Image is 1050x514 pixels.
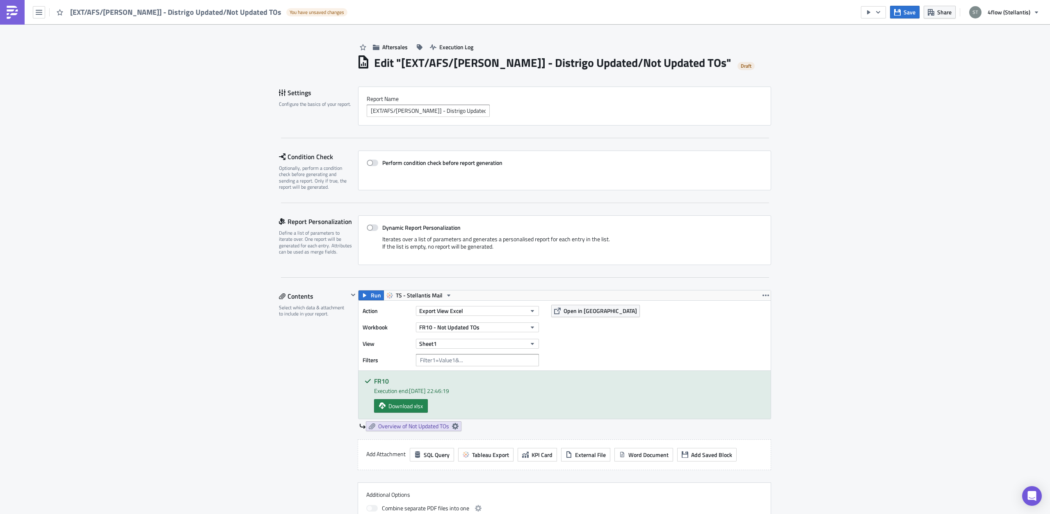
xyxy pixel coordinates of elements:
img: Avatar [968,5,982,19]
label: Workbook [363,321,412,334]
span: KPI Card [532,450,552,459]
h1: Edit " [EXT/AFS/[PERSON_NAME]] - Distrigo Updated/Not Updated TOs " [374,55,731,70]
button: SQL Query [410,448,454,461]
span: Overview of Not Updated TOs [378,423,449,430]
button: Open in [GEOGRAPHIC_DATA] [551,305,640,317]
button: KPI Card [518,448,557,461]
span: Tableau Export [472,450,509,459]
label: Filters [363,354,412,366]
div: Optionally, perform a condition check before generating and sending a report. Only if true, the r... [279,165,353,190]
span: TS - Stellantis Mail [396,290,443,300]
img: PushMetrics [6,6,19,19]
button: Aftersales [369,41,412,53]
button: Execution Log [426,41,477,53]
div: Configure the basics of your report. [279,101,353,107]
label: Action [363,305,412,317]
strong: Dynamic Report Personalization [382,223,461,232]
a: Overview of Not Updated TOs [366,421,461,431]
span: Download xlsx [388,402,423,410]
button: External File [561,448,610,461]
p: Si vous rencontrez des difficultés, vous pouvez contacter : [EMAIL_ADDRESS][DOMAIN_NAME] [3,21,392,28]
span: Draft [741,63,751,69]
span: Add Saved Block [691,450,732,459]
label: View [363,338,412,350]
button: Hide content [348,290,358,300]
div: Execution end: [DATE] 22:46:19 [374,386,765,395]
body: Rich Text Area. Press ALT-0 for help. [3,3,392,46]
a: Download xlsx [374,399,428,413]
label: Additional Options [366,491,762,498]
button: FR10 - Not Updated TOs [416,322,539,332]
button: Run [358,290,384,300]
button: 4flow (Stellantis) [964,3,1044,21]
div: Condition Check [279,151,358,163]
strong: Perform condition check before report generation [382,158,502,167]
span: Aftersales [382,43,408,51]
span: Execution Log [439,43,473,51]
button: Share [924,6,956,18]
div: Contents [279,290,348,302]
div: Iterates over a list of parameters and generates a personalised report for each entry in the list... [367,235,762,256]
span: External File [575,450,606,459]
p: Votre équipe 4flow [3,39,392,46]
div: Open Intercom Messenger [1022,486,1042,506]
span: Sheet1 [419,339,437,348]
span: SQL Query [424,450,450,459]
span: Export View Excel [419,306,463,315]
input: Filter1=Value1&... [416,354,539,366]
span: Share [937,8,952,16]
div: Settings [279,87,358,99]
span: Word Document [628,450,669,459]
span: Run [371,290,381,300]
button: Save [890,6,920,18]
p: Bonjour, [3,3,392,10]
h5: FR10 [374,378,765,384]
span: You have unsaved changes [290,9,344,16]
span: 4flow (Stellantis) [988,8,1030,16]
span: [EXT/AFS/[PERSON_NAME]] - Distrigo Updated/Not Updated TOs [70,7,282,17]
div: Report Personalization [279,215,358,228]
span: Combine separate PDF files into one [382,503,469,513]
span: FR10 - Not Updated TOs [419,323,479,331]
div: Select which data & attachment to include in your report. [279,304,348,317]
button: Word Document [614,448,673,461]
span: Open in [GEOGRAPHIC_DATA] [564,306,637,315]
button: Add Saved Block [677,448,737,461]
span: Save [904,8,915,16]
p: [PERSON_NAME] trouver ci-joint la liste des TO non mis à jour dans iTMS avec une date d´enlèvemen... [3,12,392,19]
div: Define a list of parameters to iterate over. One report will be generated for each entry. Attribu... [279,230,353,255]
button: Sheet1 [416,339,539,349]
button: TS - Stellantis Mail [383,290,455,300]
label: Add Attachment [366,448,406,460]
button: Tableau Export [458,448,514,461]
label: Report Nam﻿e [367,95,762,103]
button: Export View Excel [416,306,539,316]
p: Nous restons à votre disposition et vous souhaitons une bonne journée, [3,30,392,37]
